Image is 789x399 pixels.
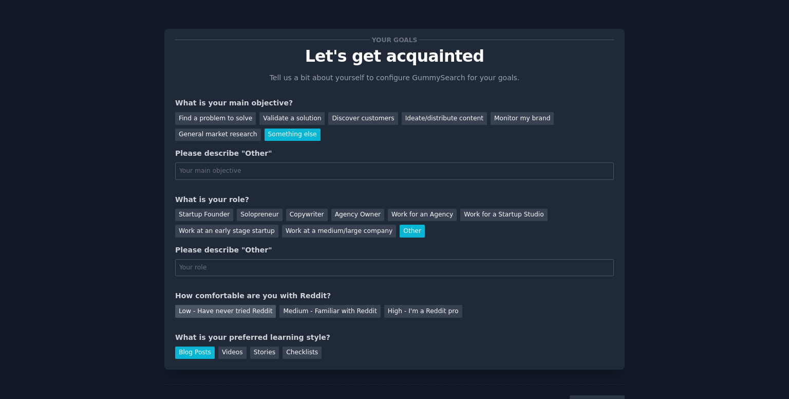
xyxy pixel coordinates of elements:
[259,112,325,125] div: Validate a solution
[175,291,614,301] div: How comfortable are you with Reddit?
[460,209,547,222] div: Work for a Startup Studio
[282,225,396,238] div: Work at a medium/large company
[175,194,614,205] div: What is your role?
[175,245,614,256] div: Please describe "Other"
[237,209,282,222] div: Solopreneur
[265,129,321,141] div: Something else
[384,305,462,318] div: High - I'm a Reddit pro
[402,112,487,125] div: Ideate/distribute content
[175,47,614,65] p: Let's get acquainted
[250,347,279,359] div: Stories
[175,332,614,343] div: What is your preferred learning style?
[175,347,215,359] div: Blog Posts
[491,112,554,125] div: Monitor my brand
[265,72,524,83] p: Tell us a bit about yourself to configure GummySearch for your goals.
[175,112,256,125] div: Find a problem to solve
[400,225,425,238] div: Other
[388,209,457,222] div: Work for an Agency
[175,259,614,277] input: Your role
[279,305,380,318] div: Medium - Familiar with Reddit
[175,225,278,238] div: Work at an early stage startup
[370,34,419,45] span: Your goals
[175,305,276,318] div: Low - Have never tried Reddit
[328,112,398,125] div: Discover customers
[218,347,247,359] div: Videos
[175,162,614,180] input: Your main objective
[175,129,261,141] div: General market research
[283,347,322,359] div: Checklists
[175,209,233,222] div: Startup Founder
[175,148,614,159] div: Please describe "Other"
[175,98,614,108] div: What is your main objective?
[286,209,328,222] div: Copywriter
[331,209,384,222] div: Agency Owner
